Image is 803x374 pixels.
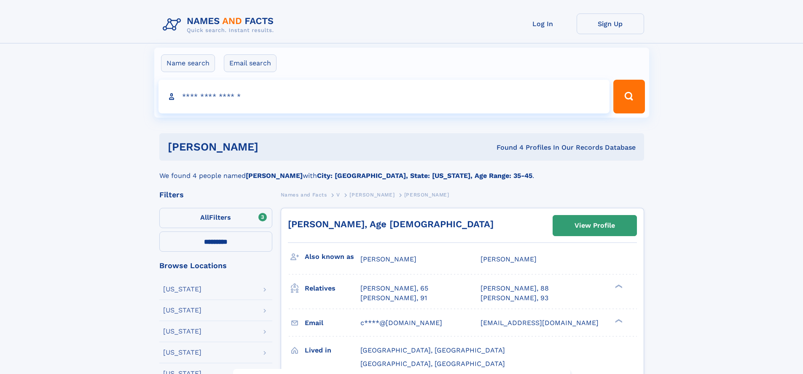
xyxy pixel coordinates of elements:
[360,255,416,263] span: [PERSON_NAME]
[360,360,505,368] span: [GEOGRAPHIC_DATA], [GEOGRAPHIC_DATA]
[481,293,548,303] a: [PERSON_NAME], 93
[577,13,644,34] a: Sign Up
[349,192,395,198] span: [PERSON_NAME]
[200,213,209,221] span: All
[360,293,427,303] a: [PERSON_NAME], 91
[481,319,599,327] span: [EMAIL_ADDRESS][DOMAIN_NAME]
[481,255,537,263] span: [PERSON_NAME]
[163,307,201,314] div: [US_STATE]
[336,192,340,198] span: V
[377,143,636,152] div: Found 4 Profiles In Our Records Database
[288,219,494,229] a: [PERSON_NAME], Age [DEMOGRAPHIC_DATA]
[163,349,201,356] div: [US_STATE]
[163,328,201,335] div: [US_STATE]
[158,80,610,113] input: search input
[159,262,272,269] div: Browse Locations
[404,192,449,198] span: [PERSON_NAME]
[360,346,505,354] span: [GEOGRAPHIC_DATA], [GEOGRAPHIC_DATA]
[336,189,340,200] a: V
[159,208,272,228] label: Filters
[613,80,645,113] button: Search Button
[305,250,360,264] h3: Also known as
[509,13,577,34] a: Log In
[159,191,272,199] div: Filters
[305,343,360,358] h3: Lived in
[317,172,532,180] b: City: [GEOGRAPHIC_DATA], State: [US_STATE], Age Range: 35-45
[159,13,281,36] img: Logo Names and Facts
[305,316,360,330] h3: Email
[553,215,636,236] a: View Profile
[161,54,215,72] label: Name search
[360,284,428,293] a: [PERSON_NAME], 65
[613,284,623,289] div: ❯
[613,318,623,323] div: ❯
[349,189,395,200] a: [PERSON_NAME]
[246,172,303,180] b: [PERSON_NAME]
[481,284,549,293] a: [PERSON_NAME], 88
[159,161,644,181] div: We found 4 people named with .
[168,142,378,152] h1: [PERSON_NAME]
[163,286,201,293] div: [US_STATE]
[305,281,360,296] h3: Relatives
[575,216,615,235] div: View Profile
[281,189,327,200] a: Names and Facts
[224,54,277,72] label: Email search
